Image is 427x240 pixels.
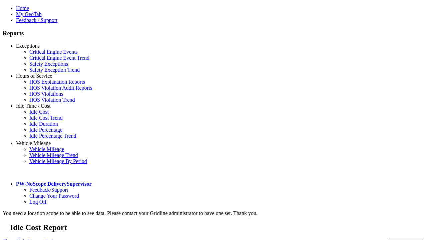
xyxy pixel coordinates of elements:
a: Hours of Service [16,73,52,79]
div: You need a location scope to be able to see data. Please contact your Gridline administrator to h... [3,210,424,216]
a: Log Off [29,199,47,205]
a: HOS Violation Trend [29,97,75,103]
a: Vehicle Mileage [16,140,51,146]
a: Home [16,5,29,11]
a: Idle Cost Trend [29,115,63,121]
a: Change Your Password [29,193,79,199]
a: Safety Exceptions [29,61,68,67]
a: Idle Cost [29,109,49,115]
a: Idle Percentage [29,127,62,133]
a: Idle Percentage Trend [29,133,76,139]
a: HOS Violations [29,91,63,97]
a: My GeoTab [16,11,42,17]
h2: Idle Cost Report [10,223,424,232]
a: Exceptions [16,43,40,49]
a: Vehicle Mileage By Period [29,158,87,164]
a: Safety Exception Trend [29,67,80,73]
a: PW-NoScope DeliverySupervisor [16,181,91,187]
h3: Reports [3,30,424,37]
a: Critical Engine Events [29,49,78,55]
a: Vehicle Mileage [29,146,64,152]
a: Idle Duration [29,121,58,127]
a: Feedback/Support [29,187,68,193]
a: Feedback / Support [16,17,57,23]
a: Idle Time / Cost [16,103,51,109]
a: HOS Explanation Reports [29,79,85,85]
a: Vehicle Mileage Trend [29,152,78,158]
a: HOS Violation Audit Reports [29,85,92,91]
a: Critical Engine Event Trend [29,55,89,61]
